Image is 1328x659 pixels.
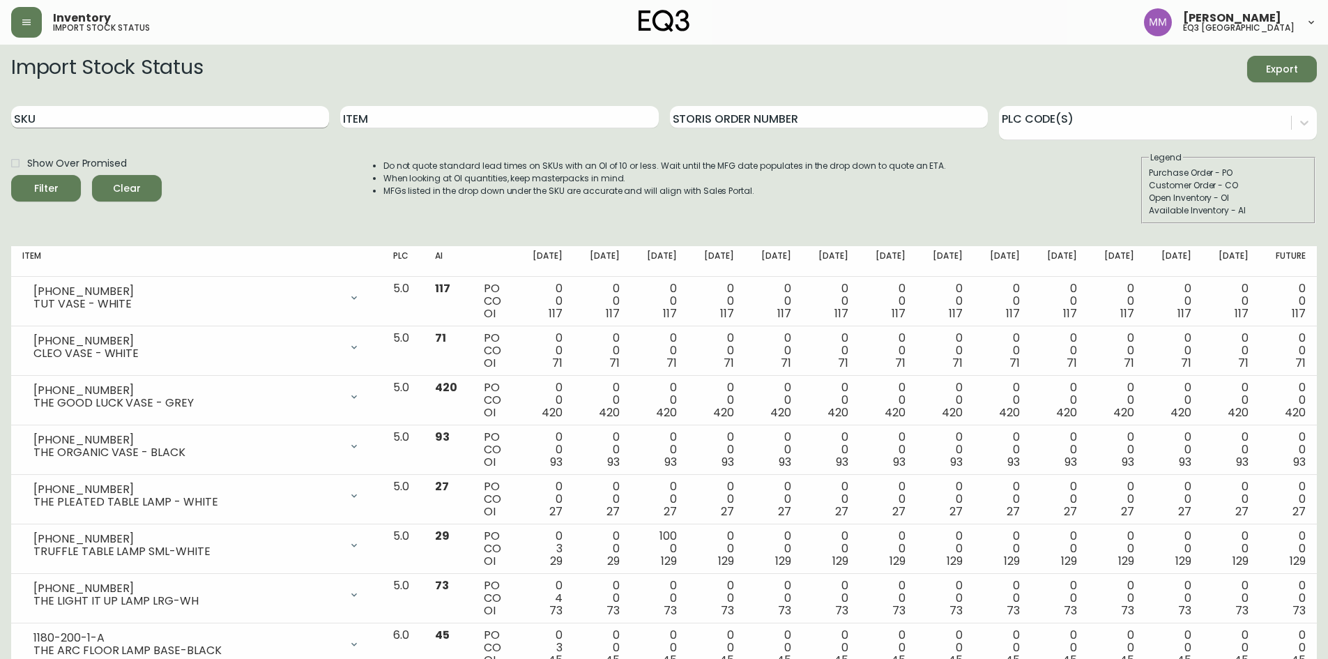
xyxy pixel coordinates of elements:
[22,580,371,610] div: [PHONE_NUMBER]THE LIGHT IT UP LAMP LRG-WH
[952,355,963,371] span: 71
[528,431,563,469] div: 0 0
[985,381,1020,419] div: 0 0
[1183,13,1281,24] span: [PERSON_NAME]
[435,627,450,643] span: 45
[664,503,677,520] span: 27
[484,355,496,371] span: OI
[1124,355,1134,371] span: 71
[382,277,424,326] td: 5.0
[814,480,848,518] div: 0 0
[484,282,505,320] div: PO CO
[383,160,947,172] li: Do not quote standard lead times on SKUs with an OI of 10 or less. Wait until the MFG date popula...
[947,553,963,569] span: 129
[484,454,496,470] span: OI
[895,355,906,371] span: 71
[871,381,906,419] div: 0 0
[33,335,340,347] div: [PHONE_NUMBER]
[484,603,496,619] span: OI
[484,553,496,569] span: OI
[1271,381,1306,419] div: 0 0
[1179,454,1191,470] span: 93
[382,574,424,623] td: 5.0
[814,580,848,617] div: 0 0
[542,404,563,421] span: 420
[1293,454,1306,470] span: 93
[642,580,677,617] div: 0 0
[1271,580,1306,617] div: 0 0
[699,282,734,320] div: 0 0
[832,553,848,569] span: 129
[745,246,802,277] th: [DATE]
[1099,580,1134,617] div: 0 0
[1099,282,1134,320] div: 0 0
[1175,553,1191,569] span: 129
[699,580,734,617] div: 0 0
[22,480,371,511] div: [PHONE_NUMBER]THE PLEATED TABLE LAMP - WHITE
[814,431,848,469] div: 0 0
[103,180,151,197] span: Clear
[777,305,791,321] span: 117
[435,330,446,346] span: 71
[642,381,677,419] div: 0 0
[1088,246,1145,277] th: [DATE]
[892,305,906,321] span: 117
[814,381,848,419] div: 0 0
[1118,553,1134,569] span: 129
[382,475,424,524] td: 5.0
[33,545,340,558] div: TRUFFLE TABLE LAMP SML-WHITE
[1271,431,1306,469] div: 0 0
[1157,431,1191,469] div: 0 0
[382,376,424,425] td: 5.0
[1260,246,1317,277] th: Future
[928,381,963,419] div: 0 0
[484,404,496,421] span: OI
[606,503,620,520] span: 27
[631,246,688,277] th: [DATE]
[642,431,677,469] div: 0 0
[92,175,162,202] button: Clear
[1113,404,1134,421] span: 420
[585,480,620,518] div: 0 0
[22,381,371,412] div: [PHONE_NUMBER]THE GOOD LUCK VASE - GREY
[1149,192,1308,204] div: Open Inventory - OI
[53,24,150,32] h5: import stock status
[1203,246,1260,277] th: [DATE]
[1214,381,1249,419] div: 0 0
[1181,355,1191,371] span: 71
[890,553,906,569] span: 129
[484,381,505,419] div: PO CO
[1258,61,1306,78] span: Export
[664,454,677,470] span: 93
[484,305,496,321] span: OI
[22,431,371,462] div: [PHONE_NUMBER]THE ORGANIC VASE - BLACK
[549,305,563,321] span: 117
[435,528,450,544] span: 29
[985,580,1020,617] div: 0 0
[661,553,677,569] span: 129
[1120,305,1134,321] span: 117
[814,530,848,568] div: 0 0
[33,533,340,545] div: [PHONE_NUMBER]
[1042,282,1077,320] div: 0 0
[1121,603,1134,619] span: 73
[699,480,734,518] div: 0 0
[424,246,473,277] th: AI
[722,454,734,470] span: 93
[33,446,340,459] div: THE ORGANIC VASE - BLACK
[435,280,450,296] span: 117
[484,580,505,617] div: PO CO
[1149,204,1308,217] div: Available Inventory - AI
[27,156,127,171] span: Show Over Promised
[713,404,734,421] span: 420
[699,381,734,419] div: 0 0
[606,305,620,321] span: 117
[1099,381,1134,419] div: 0 0
[827,404,848,421] span: 420
[1067,355,1077,371] span: 71
[528,381,563,419] div: 0 0
[779,454,791,470] span: 93
[756,530,791,568] div: 0 0
[1145,246,1203,277] th: [DATE]
[1099,431,1134,469] div: 0 0
[1247,56,1317,82] button: Export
